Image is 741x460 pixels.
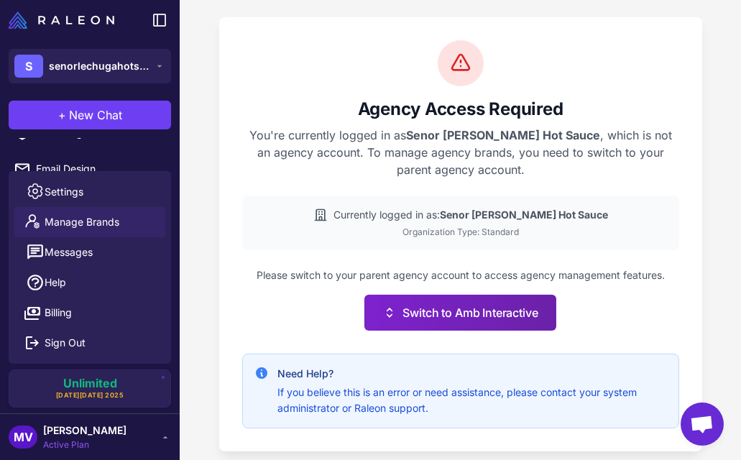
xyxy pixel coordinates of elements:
span: Manage Brands [45,214,119,230]
span: Billing [45,305,72,321]
div: Organization Type: Standard [254,226,668,239]
button: Ssenorlechugahotsauce [9,49,171,83]
span: [PERSON_NAME] [43,423,126,438]
span: Settings [45,184,83,200]
button: +New Chat [9,101,171,129]
button: Sign Out [14,328,165,358]
button: Switch to Amb Interactive [364,295,556,331]
span: Currently logged in as: [333,207,608,223]
h2: Agency Access Required [242,98,679,121]
span: Messages [45,244,93,260]
span: Active Plan [43,438,126,451]
span: Unlimited [63,377,117,389]
div: MV [9,425,37,448]
h4: Need Help? [277,366,667,382]
div: Open chat [681,402,724,446]
a: Raleon Logo [9,11,120,29]
span: New Chat [69,106,122,124]
p: If you believe this is an error or need assistance, please contact your system administrator or R... [277,385,667,416]
strong: Senor [PERSON_NAME] Hot Sauce [440,208,608,221]
span: [DATE][DATE] 2025 [56,390,124,400]
strong: Senor [PERSON_NAME] Hot Sauce [406,128,600,142]
a: Help [14,267,165,298]
img: Raleon Logo [9,11,114,29]
span: + [58,106,66,124]
span: senorlechugahotsauce [49,58,149,74]
button: Messages [14,237,165,267]
div: S [14,55,43,78]
span: Email Design [36,161,162,177]
span: Help [45,275,66,290]
p: Please switch to your parent agency account to access agency management features. [242,267,679,283]
p: You're currently logged in as , which is not an agency account. To manage agency brands, you need... [242,126,679,178]
span: Sign Out [45,335,86,351]
a: Email Design [6,154,174,184]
